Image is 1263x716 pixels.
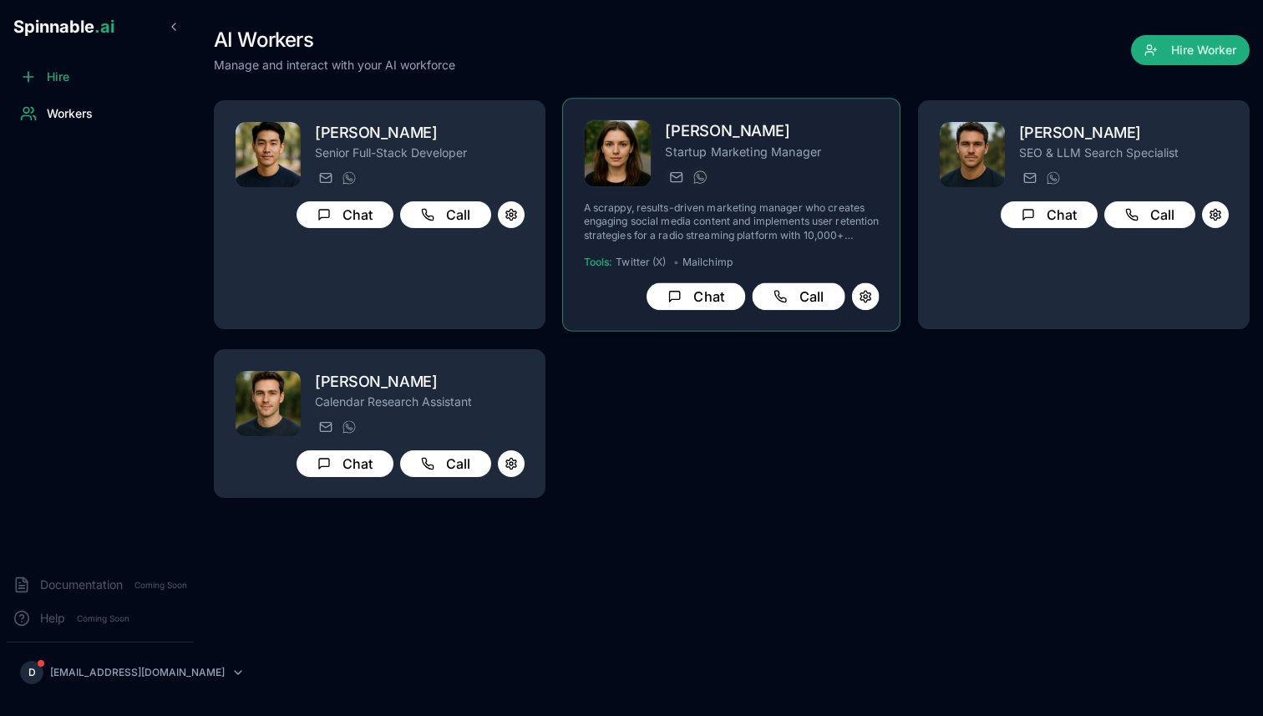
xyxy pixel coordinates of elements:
[72,611,134,627] span: Coming Soon
[1001,201,1098,228] button: Chat
[315,394,525,410] p: Calendar Research Assistant
[1104,201,1195,228] button: Call
[673,256,679,269] span: •
[666,167,686,187] button: Send email to sofia.petrov@getspinnable.ai
[584,256,613,269] span: Tools:
[400,450,491,477] button: Call
[584,201,880,242] p: A scrappy, results-driven marketing manager who creates engaging social media content and impleme...
[1019,168,1039,188] button: Send email to henry.lee@getspinnable.ai
[1042,168,1063,188] button: WhatsApp
[682,256,733,269] span: Mailchimp
[338,168,358,188] button: WhatsApp
[616,256,667,269] span: Twitter (X)
[297,201,393,228] button: Chat
[297,450,393,477] button: Chat
[338,417,358,437] button: WhatsApp
[315,121,525,145] h2: [PERSON_NAME]
[315,145,525,161] p: Senior Full-Stack Developer
[13,17,114,37] span: Spinnable
[47,69,69,85] span: Hire
[689,167,709,187] button: WhatsApp
[1047,171,1060,185] img: WhatsApp
[47,105,93,122] span: Workers
[1131,43,1250,60] a: Hire Worker
[753,283,845,311] button: Call
[214,57,455,74] p: Manage and interact with your AI workforce
[693,170,707,184] img: WhatsApp
[1019,121,1229,145] h2: [PERSON_NAME]
[236,371,301,436] img: Simon Garcia
[585,120,652,187] img: Sofia Petrov
[1131,35,1250,65] button: Hire Worker
[94,17,114,37] span: .ai
[40,610,65,627] span: Help
[940,122,1005,187] img: Henry Lee
[50,666,225,679] p: [EMAIL_ADDRESS][DOMAIN_NAME]
[666,143,880,160] p: Startup Marketing Manager
[400,201,491,228] button: Call
[342,171,356,185] img: WhatsApp
[342,420,356,434] img: WhatsApp
[28,666,36,679] span: D
[129,577,192,593] span: Coming Soon
[40,576,123,593] span: Documentation
[236,122,301,187] img: Jonas Novak
[1019,145,1229,161] p: SEO & LLM Search Specialist
[647,283,746,311] button: Chat
[315,370,525,394] h2: [PERSON_NAME]
[315,168,335,188] button: Send email to jonas.novak@getspinnable.ai
[666,119,880,144] h2: [PERSON_NAME]
[214,27,455,53] h1: AI Workers
[13,656,187,689] button: D[EMAIL_ADDRESS][DOMAIN_NAME]
[315,417,335,437] button: Send email to simon.garcia@getspinnable.ai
